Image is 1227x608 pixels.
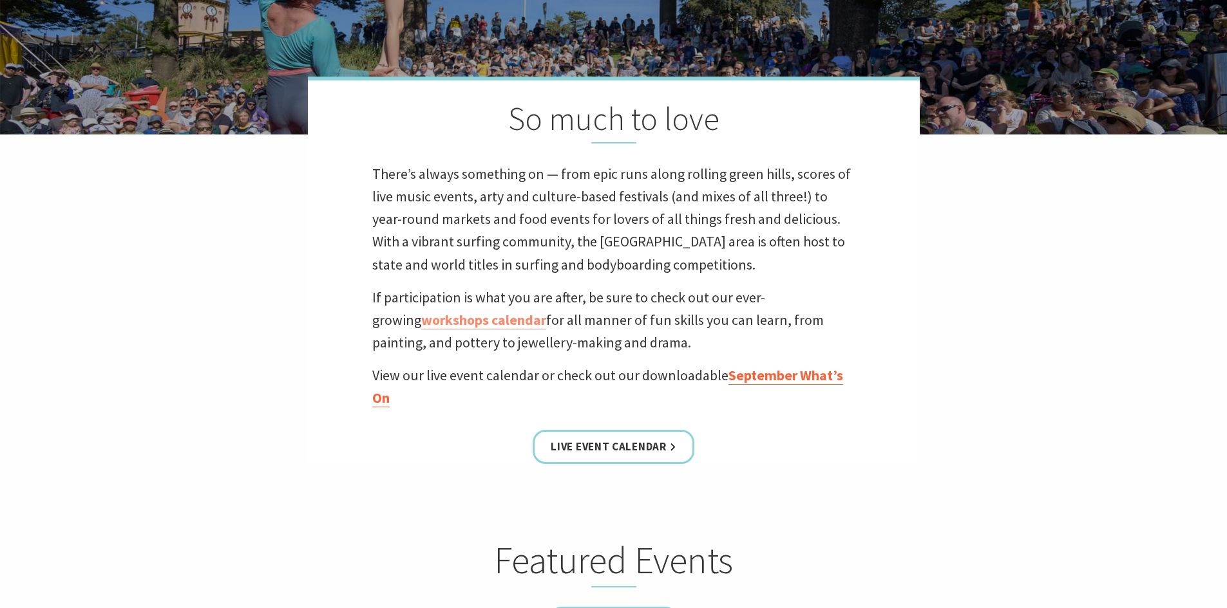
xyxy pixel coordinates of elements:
h2: Featured Events [361,538,866,588]
a: workshops calendar [421,311,546,329]
p: If participation is what you are after, be sure to check out our ever-growing for all manner of f... [372,286,855,355]
p: There’s always something on — from epic runs along rolling green hills, scores of live music even... [372,163,855,276]
a: Live Event Calendar [533,430,694,464]
h2: So much to love [372,100,855,143]
p: View our live event calendar or check out our downloadable [372,364,855,409]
